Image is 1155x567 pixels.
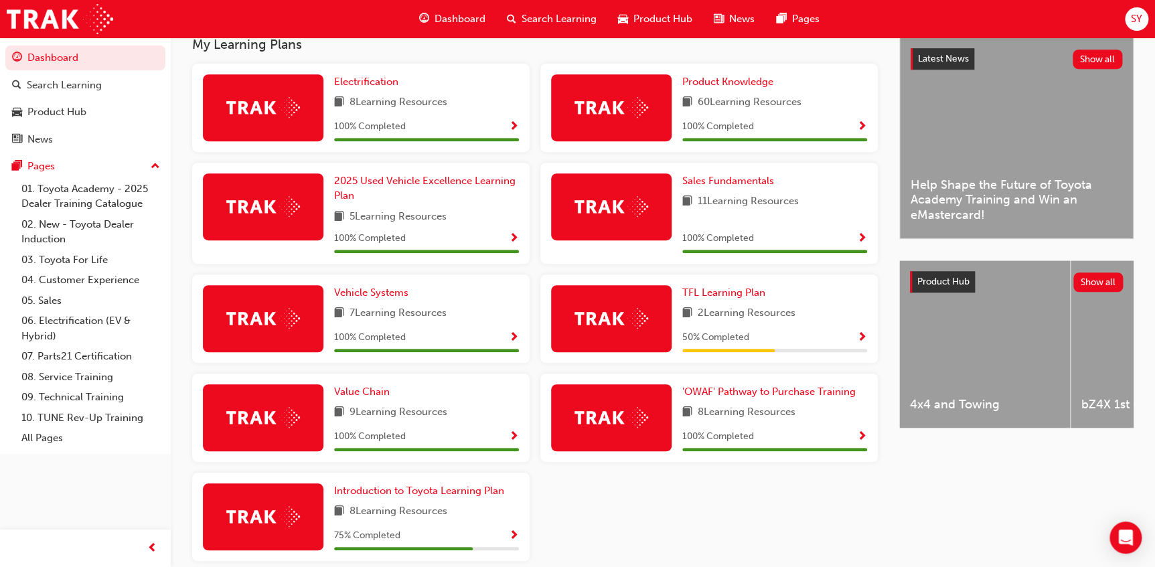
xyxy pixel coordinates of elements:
[682,386,856,398] span: 'OWAF' Pathway to Purchase Training
[698,305,795,322] span: 2 Learning Resources
[5,127,165,152] a: News
[12,52,22,64] span: guage-icon
[791,11,819,27] span: Pages
[5,100,165,125] a: Product Hub
[509,428,519,445] button: Show Progress
[522,11,597,27] span: Search Learning
[334,528,400,544] span: 75 % Completed
[776,11,786,27] span: pages-icon
[16,179,165,214] a: 01. Toyota Academy - 2025 Dealer Training Catalogue
[350,404,447,421] span: 9 Learning Resources
[192,37,878,52] h3: My Learning Plans
[5,73,165,98] a: Search Learning
[682,384,861,400] a: 'OWAF' Pathway to Purchase Training
[334,503,344,520] span: book-icon
[27,132,53,147] div: News
[574,308,648,329] img: Trak
[334,485,504,497] span: Introduction to Toyota Learning Plan
[334,74,404,90] a: Electrification
[507,11,516,27] span: search-icon
[509,233,519,245] span: Show Progress
[509,431,519,443] span: Show Progress
[334,175,516,202] span: 2025 Used Vehicle Excellence Learning Plan
[1073,50,1123,69] button: Show all
[682,193,692,210] span: book-icon
[334,287,408,299] span: Vehicle Systems
[5,43,165,154] button: DashboardSearch LearningProduct HubNews
[857,431,867,443] span: Show Progress
[16,214,165,250] a: 02. New - Toyota Dealer Induction
[334,231,406,246] span: 100 % Completed
[16,291,165,311] a: 05. Sales
[509,329,519,346] button: Show Progress
[682,231,754,246] span: 100 % Completed
[12,134,22,146] span: news-icon
[682,287,765,299] span: TFL Learning Plan
[27,104,86,120] div: Product Hub
[509,230,519,247] button: Show Progress
[496,5,607,33] a: search-iconSearch Learning
[334,76,398,88] span: Electrification
[682,74,779,90] a: Product Knowledge
[334,173,519,204] a: 2025 Used Vehicle Excellence Learning Plan
[5,154,165,179] button: Pages
[857,329,867,346] button: Show Progress
[714,11,724,27] span: news-icon
[509,121,519,133] span: Show Progress
[334,384,395,400] a: Value Chain
[151,158,160,175] span: up-icon
[857,118,867,135] button: Show Progress
[509,530,519,542] span: Show Progress
[334,429,406,444] span: 100 % Completed
[574,407,648,428] img: Trak
[12,106,22,118] span: car-icon
[16,428,165,449] a: All Pages
[226,196,300,217] img: Trak
[857,121,867,133] span: Show Progress
[334,305,344,322] span: book-icon
[899,37,1134,239] a: Latest NewsShow allHelp Shape the Future of Toyota Academy Training and Win an eMastercard!
[334,119,406,135] span: 100 % Completed
[682,285,771,301] a: TFL Learning Plan
[1109,521,1142,554] div: Open Intercom Messenger
[226,506,300,527] img: Trak
[574,196,648,217] img: Trak
[911,177,1122,223] span: Help Shape the Future of Toyota Academy Training and Win an eMastercard!
[16,250,165,270] a: 03. Toyota For Life
[226,97,300,118] img: Trak
[419,11,429,27] span: guage-icon
[334,404,344,421] span: book-icon
[27,78,102,93] div: Search Learning
[16,387,165,408] a: 09. Technical Training
[334,94,344,111] span: book-icon
[509,528,519,544] button: Show Progress
[682,429,754,444] span: 100 % Completed
[682,175,774,187] span: Sales Fundamentals
[682,119,754,135] span: 100 % Completed
[350,209,447,226] span: 5 Learning Resources
[350,305,447,322] span: 7 Learning Resources
[917,276,970,287] span: Product Hub
[682,330,749,345] span: 50 % Completed
[7,4,113,34] img: Trak
[857,332,867,344] span: Show Progress
[5,46,165,70] a: Dashboard
[1073,272,1124,292] button: Show all
[698,193,799,210] span: 11 Learning Resources
[682,404,692,421] span: book-icon
[334,209,344,226] span: book-icon
[334,386,390,398] span: Value Chain
[350,94,447,111] span: 8 Learning Resources
[509,118,519,135] button: Show Progress
[226,407,300,428] img: Trak
[682,76,773,88] span: Product Knowledge
[334,285,414,301] a: Vehicle Systems
[147,540,157,557] span: prev-icon
[1125,7,1148,31] button: SY
[226,308,300,329] img: Trak
[857,428,867,445] button: Show Progress
[910,397,1059,412] span: 4x4 and Towing
[618,11,628,27] span: car-icon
